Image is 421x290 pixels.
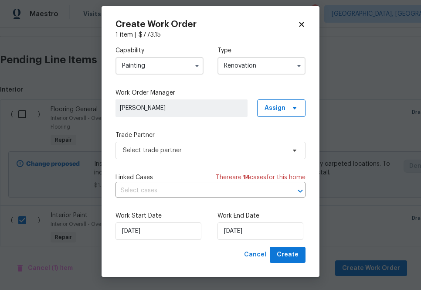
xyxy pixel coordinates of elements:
span: Linked Cases [115,173,153,182]
button: Create [270,247,306,263]
button: Show options [294,61,304,71]
span: Select trade partner [123,146,285,155]
span: 14 [243,174,250,181]
input: M/D/YYYY [115,222,201,240]
h2: Create Work Order [115,20,298,29]
span: $ 773.15 [139,32,161,38]
input: M/D/YYYY [217,222,303,240]
span: There are case s for this home [216,173,306,182]
label: Work End Date [217,212,306,220]
span: [PERSON_NAME] [120,104,243,113]
input: Select... [115,57,204,75]
label: Work Start Date [115,212,204,220]
span: Create [277,249,299,260]
label: Trade Partner [115,131,306,140]
button: Show options [192,61,202,71]
button: Cancel [241,247,270,263]
span: Assign [265,104,285,113]
div: 1 item | [115,31,306,39]
label: Type [217,46,306,55]
button: Open [294,185,306,197]
label: Capability [115,46,204,55]
input: Select... [217,57,306,75]
label: Work Order Manager [115,89,306,97]
span: Cancel [244,249,266,260]
input: Select cases [115,184,281,198]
